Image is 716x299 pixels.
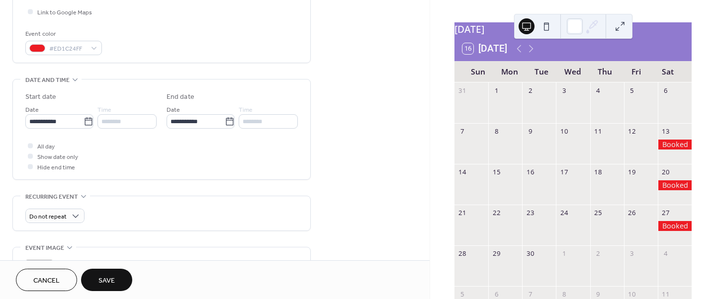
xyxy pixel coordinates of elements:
[594,127,603,136] div: 11
[658,221,692,231] div: Booked
[458,249,467,258] div: 28
[526,208,535,217] div: 23
[594,208,603,217] div: 25
[25,192,78,202] span: Recurring event
[560,208,569,217] div: 24
[492,249,501,258] div: 29
[560,249,569,258] div: 1
[49,44,86,54] span: #ED1C24FF
[16,269,77,291] button: Cancel
[652,61,684,82] div: Sat
[526,86,535,95] div: 2
[462,61,494,82] div: Sun
[167,105,180,115] span: Date
[25,75,70,85] span: Date and time
[627,249,636,258] div: 3
[661,208,670,217] div: 27
[239,105,253,115] span: Time
[627,290,636,299] div: 10
[526,61,557,82] div: Tue
[37,142,55,152] span: All day
[37,7,92,18] span: Link to Google Maps
[560,290,569,299] div: 8
[458,167,467,176] div: 14
[458,208,467,217] div: 21
[627,208,636,217] div: 26
[492,86,501,95] div: 1
[589,61,621,82] div: Thu
[97,105,111,115] span: Time
[458,290,467,299] div: 5
[81,269,132,291] button: Save
[29,211,67,223] span: Do not repeat
[458,86,467,95] div: 31
[594,290,603,299] div: 9
[33,276,60,286] span: Cancel
[560,127,569,136] div: 10
[560,167,569,176] div: 17
[594,86,603,95] div: 4
[526,290,535,299] div: 7
[37,162,75,173] span: Hide end time
[621,61,652,82] div: Fri
[526,127,535,136] div: 9
[560,86,569,95] div: 3
[661,86,670,95] div: 6
[458,127,467,136] div: 7
[167,92,194,102] div: End date
[594,249,603,258] div: 2
[627,86,636,95] div: 5
[661,290,670,299] div: 11
[661,167,670,176] div: 20
[459,41,511,57] button: 16[DATE]
[25,260,53,288] div: ;
[594,167,603,176] div: 18
[25,92,56,102] div: Start date
[627,167,636,176] div: 19
[658,140,692,149] div: Booked
[25,105,39,115] span: Date
[526,249,535,258] div: 30
[25,243,64,253] span: Event image
[627,127,636,136] div: 12
[661,249,670,258] div: 4
[557,61,589,82] div: Wed
[25,29,100,39] div: Event color
[526,167,535,176] div: 16
[454,22,692,37] div: [DATE]
[658,180,692,190] div: Booked
[37,152,78,162] span: Show date only
[98,276,115,286] span: Save
[492,208,501,217] div: 22
[661,127,670,136] div: 13
[492,167,501,176] div: 15
[492,127,501,136] div: 8
[492,290,501,299] div: 6
[494,61,526,82] div: Mon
